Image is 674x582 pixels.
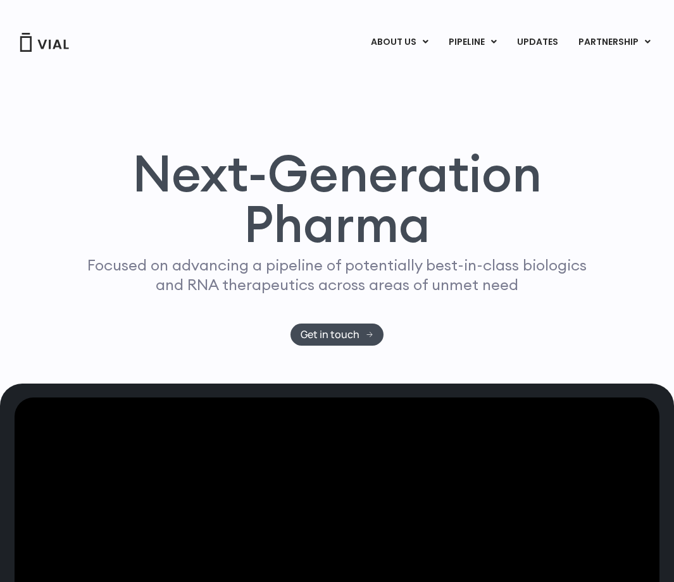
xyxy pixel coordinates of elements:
span: Get in touch [301,330,359,339]
a: PARTNERSHIPMenu Toggle [568,32,661,53]
a: ABOUT USMenu Toggle [361,32,438,53]
h1: Next-Generation Pharma [63,148,611,249]
img: Vial Logo [19,33,70,52]
a: UPDATES [507,32,568,53]
a: PIPELINEMenu Toggle [439,32,506,53]
a: Get in touch [290,324,384,346]
p: Focused on advancing a pipeline of potentially best-in-class biologics and RNA therapeutics acros... [82,255,592,294]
